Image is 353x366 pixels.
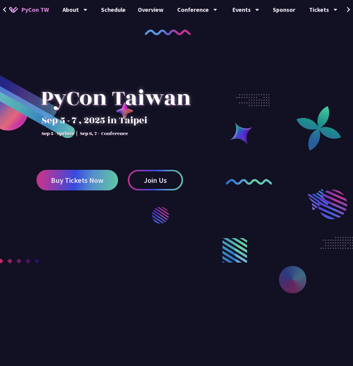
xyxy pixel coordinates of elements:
[21,5,49,14] span: PyCon TW
[128,170,183,190] a: Join Us
[51,176,104,184] span: Buy Tickets Now
[226,179,272,185] img: curly-2.e802c9f.png
[3,2,55,17] a: PyCon TW
[36,170,118,190] a: Buy Tickets Now
[9,7,18,13] img: Home icon of PyCon TW 2025
[144,176,167,184] span: Join Us
[145,29,191,35] img: curly-1.ebdbada.png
